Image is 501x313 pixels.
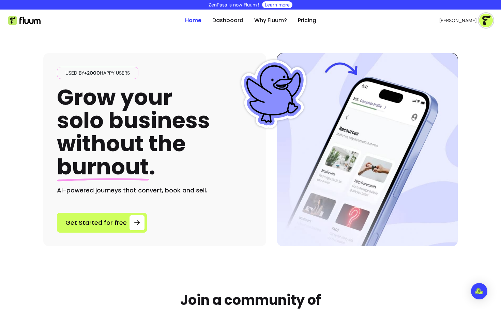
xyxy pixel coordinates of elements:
[57,186,253,195] h2: AI-powered journeys that convert, book and sell.
[254,16,287,25] a: Why Fluum?
[471,283,487,299] div: Open Intercom Messenger
[65,218,127,228] span: Get Started for free
[209,1,259,8] p: ZenPass is now Fluum !
[298,16,316,25] a: Pricing
[439,17,476,24] span: [PERSON_NAME]
[57,152,149,182] span: burnout
[265,1,290,8] a: Learn more
[240,60,308,128] img: Fluum Duck sticker
[185,16,201,25] a: Home
[439,14,493,27] button: avatar[PERSON_NAME]
[8,16,41,25] img: Fluum Logo
[277,53,458,246] img: Hero
[63,69,133,76] span: Used by happy users
[57,213,147,233] a: Get Started for free
[212,16,243,25] a: Dashboard
[84,70,100,76] span: +2000
[57,86,210,179] h1: Grow your solo business without the .
[479,14,493,27] img: avatar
